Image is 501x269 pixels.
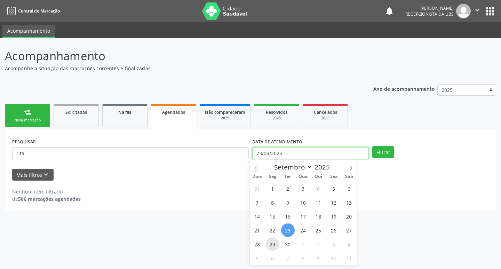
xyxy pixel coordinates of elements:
[266,109,287,115] span: Resolvidos
[250,182,264,195] span: Agosto 31, 2025
[252,147,369,159] input: Selecione um intervalo
[327,251,341,265] span: Outubro 10, 2025
[327,196,341,209] span: Setembro 12, 2025
[5,65,349,72] p: Acompanhe a situação das marcações correntes e finalizadas
[250,251,264,265] span: Outubro 5, 2025
[250,223,264,237] span: Setembro 21, 2025
[281,251,295,265] span: Outubro 7, 2025
[5,47,349,65] p: Acompanhamento
[327,223,341,237] span: Setembro 26, 2025
[327,209,341,223] span: Setembro 19, 2025
[312,182,325,195] span: Setembro 4, 2025
[342,237,356,251] span: Outubro 4, 2025
[384,6,394,16] button: notifications
[341,174,357,179] span: Sáb
[118,109,132,115] span: Na fila
[266,251,279,265] span: Outubro 6, 2025
[10,118,45,123] div: Nova marcação
[296,237,310,251] span: Outubro 1, 2025
[42,171,50,179] i: keyboard_arrow_down
[12,169,54,181] button: Mais filtroskeyboard_arrow_down
[296,223,310,237] span: Setembro 24, 2025
[266,196,279,209] span: Setembro 8, 2025
[280,174,295,179] span: Ter
[65,109,87,115] span: Solicitados
[265,174,280,179] span: Seg
[281,209,295,223] span: Setembro 16, 2025
[326,174,341,179] span: Sex
[312,196,325,209] span: Setembro 11, 2025
[18,196,81,202] strong: 586 marcações agendadas
[12,195,81,203] div: de
[312,223,325,237] span: Setembro 25, 2025
[405,11,454,17] span: Recepcionista da UBS
[281,223,295,237] span: Setembro 23, 2025
[281,182,295,195] span: Setembro 2, 2025
[456,4,471,18] img: img
[327,182,341,195] span: Setembro 5, 2025
[250,237,264,251] span: Setembro 28, 2025
[342,251,356,265] span: Outubro 11, 2025
[259,116,294,121] div: 2025
[373,84,435,93] p: Ano de acompanhamento
[266,182,279,195] span: Setembro 1, 2025
[250,196,264,209] span: Setembro 7, 2025
[205,109,245,115] span: Não compareceram
[296,251,310,265] span: Outubro 8, 2025
[312,163,335,172] input: Year
[266,209,279,223] span: Setembro 15, 2025
[162,109,185,115] span: Agendados
[296,209,310,223] span: Setembro 17, 2025
[24,108,31,116] div: person_add
[281,237,295,251] span: Setembro 30, 2025
[5,5,60,17] a: Central de Marcação
[342,182,356,195] span: Setembro 6, 2025
[342,196,356,209] span: Setembro 13, 2025
[312,237,325,251] span: Outubro 2, 2025
[250,209,264,223] span: Setembro 14, 2025
[250,174,265,179] span: Dom
[312,251,325,265] span: Outubro 9, 2025
[327,237,341,251] span: Outubro 3, 2025
[266,223,279,237] span: Setembro 22, 2025
[205,116,245,121] div: 2025
[405,5,454,11] div: [PERSON_NAME]
[296,196,310,209] span: Setembro 10, 2025
[471,4,484,18] button: 
[12,188,81,195] div: Nenhum item filtrado
[314,109,337,115] span: Cancelados
[372,146,394,158] button: Filtrar
[311,174,326,179] span: Qui
[12,136,36,147] label: PESQUISAR
[308,116,343,121] div: 2025
[18,8,60,14] span: Central de Marcação
[342,223,356,237] span: Setembro 27, 2025
[474,6,481,14] i: 
[266,237,279,251] span: Setembro 29, 2025
[12,147,249,159] input: Nome, CNS
[342,209,356,223] span: Setembro 20, 2025
[281,196,295,209] span: Setembro 9, 2025
[2,25,55,38] a: Acompanhamento
[271,162,313,172] select: Month
[296,182,310,195] span: Setembro 3, 2025
[312,209,325,223] span: Setembro 18, 2025
[252,136,302,147] label: DATA DE ATENDIMENTO
[484,5,496,17] button: apps
[295,174,311,179] span: Qua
